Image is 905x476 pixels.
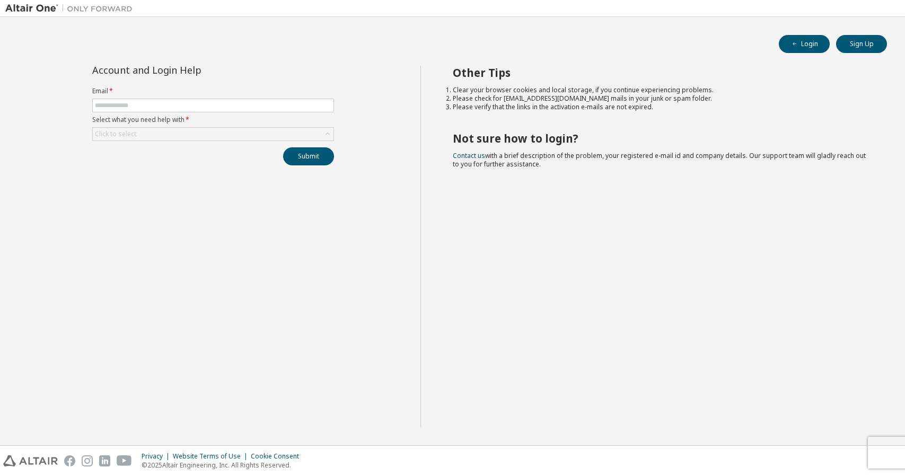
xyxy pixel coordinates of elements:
li: Clear your browser cookies and local storage, if you continue experiencing problems. [453,86,868,94]
h2: Not sure how to login? [453,131,868,145]
li: Please verify that the links in the activation e-mails are not expired. [453,103,868,111]
img: instagram.svg [82,455,93,466]
img: Altair One [5,3,138,14]
div: Cookie Consent [251,452,305,461]
span: with a brief description of the problem, your registered e-mail id and company details. Our suppo... [453,151,866,169]
div: Click to select [95,130,136,138]
a: Contact us [453,151,485,160]
li: Please check for [EMAIL_ADDRESS][DOMAIN_NAME] mails in your junk or spam folder. [453,94,868,103]
div: Privacy [142,452,173,461]
p: © 2025 Altair Engineering, Inc. All Rights Reserved. [142,461,305,470]
button: Login [779,35,830,53]
img: altair_logo.svg [3,455,58,466]
img: youtube.svg [117,455,132,466]
img: facebook.svg [64,455,75,466]
label: Select what you need help with [92,116,334,124]
div: Account and Login Help [92,66,286,74]
label: Email [92,87,334,95]
button: Submit [283,147,334,165]
button: Sign Up [836,35,887,53]
img: linkedin.svg [99,455,110,466]
h2: Other Tips [453,66,868,80]
div: Click to select [93,128,333,140]
div: Website Terms of Use [173,452,251,461]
